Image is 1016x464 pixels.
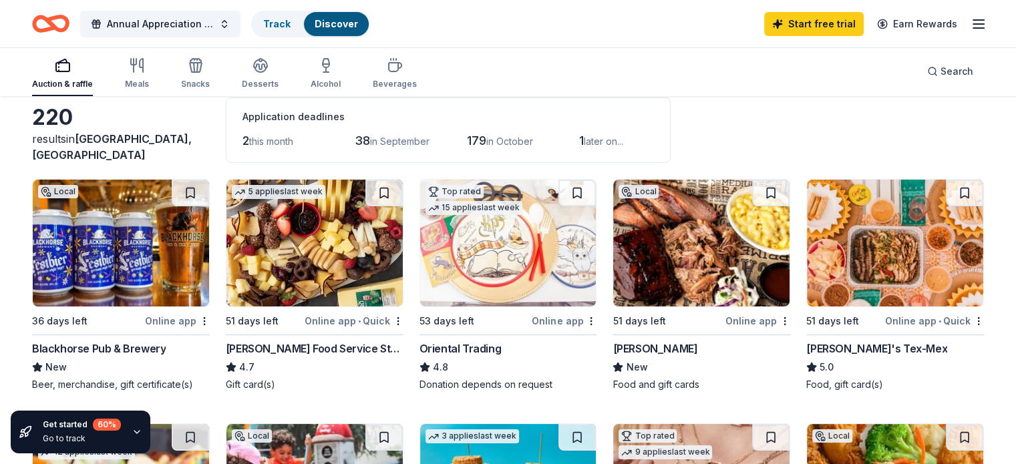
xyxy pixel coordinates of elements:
div: Online app [725,312,790,329]
span: 179 [467,134,486,148]
a: Track [263,18,291,29]
div: 51 days left [613,313,665,329]
a: Discover [315,18,358,29]
div: 220 [32,104,210,131]
div: Online app [532,312,597,329]
span: 4.7 [239,359,255,375]
span: 5.0 [820,359,834,375]
div: Local [232,429,272,443]
a: Image for Blackhorse Pub & BreweryLocal36 days leftOnline appBlackhorse Pub & BreweryNewBeer, mer... [32,179,210,391]
a: Image for Chuy's Tex-Mex51 days leftOnline app•Quick[PERSON_NAME]'s Tex-Mex5.0Food, gift card(s) [806,179,984,391]
div: 36 days left [32,313,88,329]
div: Blackhorse Pub & Brewery [32,340,166,357]
span: later on... [584,136,623,147]
div: 5 applies last week [232,185,325,199]
span: 38 [355,134,370,148]
button: Auction & raffle [32,52,93,96]
a: Image for Calhoun'sLocal51 days leftOnline app[PERSON_NAME]NewFood and gift cards [613,179,790,391]
button: Meals [125,52,149,96]
div: 9 applies last week [619,445,712,459]
div: Alcohol [311,79,341,89]
button: Snacks [181,52,210,96]
span: Annual Appreciation Dinner [107,16,214,32]
div: Go to track [43,433,121,444]
img: Image for Chuy's Tex-Mex [807,180,983,306]
div: 3 applies last week [426,429,519,443]
span: this month [249,136,293,147]
div: Food and gift cards [613,378,790,391]
div: Top rated [426,185,484,198]
span: in [32,132,192,162]
a: Earn Rewards [869,12,965,36]
div: Local [812,429,852,443]
div: Donation depends on request [419,378,597,391]
div: Get started [43,419,121,431]
span: in October [486,136,533,147]
div: 60 % [93,419,121,431]
div: Snacks [181,79,210,89]
div: 51 days left [226,313,279,329]
img: Image for Calhoun's [613,180,790,306]
span: New [626,359,647,375]
button: Search [916,58,984,85]
div: [PERSON_NAME]'s Tex-Mex [806,340,947,357]
button: Alcohol [311,52,341,96]
div: Online app Quick [885,312,984,329]
div: Oriental Trading [419,340,502,357]
span: New [45,359,67,375]
div: Beer, merchandise, gift certificate(s) [32,378,210,391]
span: 1 [579,134,584,148]
div: Top rated [619,429,677,443]
div: Food, gift card(s) [806,378,984,391]
a: Image for Gordon Food Service Store5 applieslast week51 days leftOnline app•Quick[PERSON_NAME] Fo... [226,179,403,391]
div: 15 applies last week [426,201,522,215]
span: in September [370,136,430,147]
span: [GEOGRAPHIC_DATA], [GEOGRAPHIC_DATA] [32,132,192,162]
span: Search [941,63,973,79]
div: Online app Quick [305,312,403,329]
a: Start free trial [764,12,864,36]
button: Desserts [242,52,279,96]
div: [PERSON_NAME] Food Service Store [226,340,403,357]
span: • [939,316,941,326]
img: Image for Blackhorse Pub & Brewery [33,180,209,306]
a: Home [32,8,69,39]
div: Beverages [373,79,417,89]
div: Local [619,185,659,198]
div: Local [38,185,78,198]
div: Online app [145,312,210,329]
span: 4.8 [433,359,448,375]
button: TrackDiscover [251,11,370,37]
div: results [32,131,210,163]
div: Application deadlines [242,109,654,125]
div: [PERSON_NAME] [613,340,697,357]
div: Gift card(s) [226,378,403,391]
img: Image for Gordon Food Service Store [226,180,403,306]
span: • [358,316,361,326]
a: Image for Oriental TradingTop rated15 applieslast week53 days leftOnline appOriental Trading4.8Do... [419,179,597,391]
div: Desserts [242,79,279,89]
div: 51 days left [806,313,859,329]
span: 2 [242,134,249,148]
img: Image for Oriental Trading [420,180,597,306]
button: Beverages [373,52,417,96]
div: Meals [125,79,149,89]
button: Annual Appreciation Dinner [80,11,240,37]
div: Auction & raffle [32,79,93,89]
div: 53 days left [419,313,474,329]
